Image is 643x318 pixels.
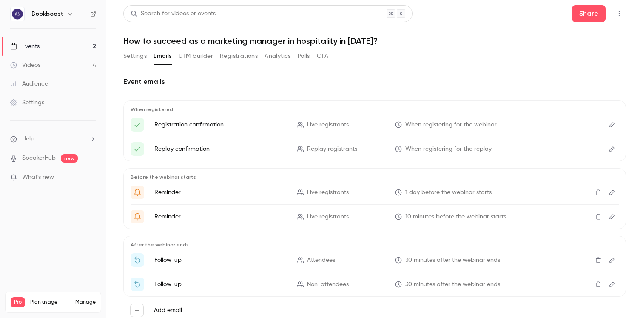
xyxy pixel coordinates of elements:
p: When registered [131,106,619,113]
li: Get Ready for '{{ event_name }}' tomorrow! [131,186,619,199]
div: Settings [10,98,44,107]
p: Registration confirmation [154,120,287,129]
li: {{ event_name }} is about to go live [131,210,619,223]
button: Edit [605,142,619,156]
p: Replay confirmation [154,145,287,153]
div: Search for videos or events [131,9,216,18]
button: Analytics [265,49,291,63]
button: Delete [592,253,605,267]
li: Here's your access link to {{ event_name }}! [131,118,619,132]
li: Watch the replay of {{ event_name }} [131,278,619,291]
p: Before the webinar starts [131,174,619,180]
button: Edit [605,278,619,291]
span: 1 day before the webinar starts [405,188,492,197]
h6: Bookboost [31,10,63,18]
span: 30 minutes after the webinar ends [405,256,500,265]
p: Reminder [154,188,287,197]
span: When registering for the webinar [405,120,497,129]
span: Live registrants [307,188,349,197]
span: Help [22,135,34,143]
button: UTM builder [179,49,213,63]
button: Share [572,5,606,22]
span: Plan usage [30,299,70,306]
span: new [61,154,78,163]
button: Delete [592,186,605,199]
h1: How to succeed as a marketing manager in hospitality in [DATE]? [123,36,626,46]
p: After the webinar ends [131,241,619,248]
label: Add email [154,306,182,315]
span: What's new [22,173,54,182]
li: Thanks for attending {{ event_name }} [131,253,619,267]
button: CTA [317,49,328,63]
li: help-dropdown-opener [10,135,96,143]
h2: Event emails [123,77,626,87]
a: SpeakerHub [22,154,56,163]
button: Polls [298,49,310,63]
span: Replay registrants [307,145,357,154]
div: Events [10,42,40,51]
button: Edit [605,253,619,267]
span: Live registrants [307,212,349,221]
span: 30 minutes after the webinar ends [405,280,500,289]
button: Delete [592,278,605,291]
button: Edit [605,186,619,199]
button: Settings [123,49,147,63]
div: Audience [10,80,48,88]
span: Pro [11,297,25,307]
span: 10 minutes before the webinar starts [405,212,506,221]
button: Delete [592,210,605,223]
p: Follow-up [154,256,287,264]
p: Reminder [154,212,287,221]
span: When registering for the replay [405,145,492,154]
p: Follow-up [154,280,287,289]
li: Here's your access link to {{ event_name }}! [131,142,619,156]
span: Attendees [307,256,335,265]
button: Edit [605,118,619,132]
span: Non-attendees [307,280,349,289]
button: Emails [154,49,171,63]
div: Videos [10,61,40,69]
button: Registrations [220,49,258,63]
button: Edit [605,210,619,223]
span: Live registrants [307,120,349,129]
a: Manage [75,299,96,306]
img: Bookboost [11,7,24,21]
iframe: Noticeable Trigger [86,174,96,181]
